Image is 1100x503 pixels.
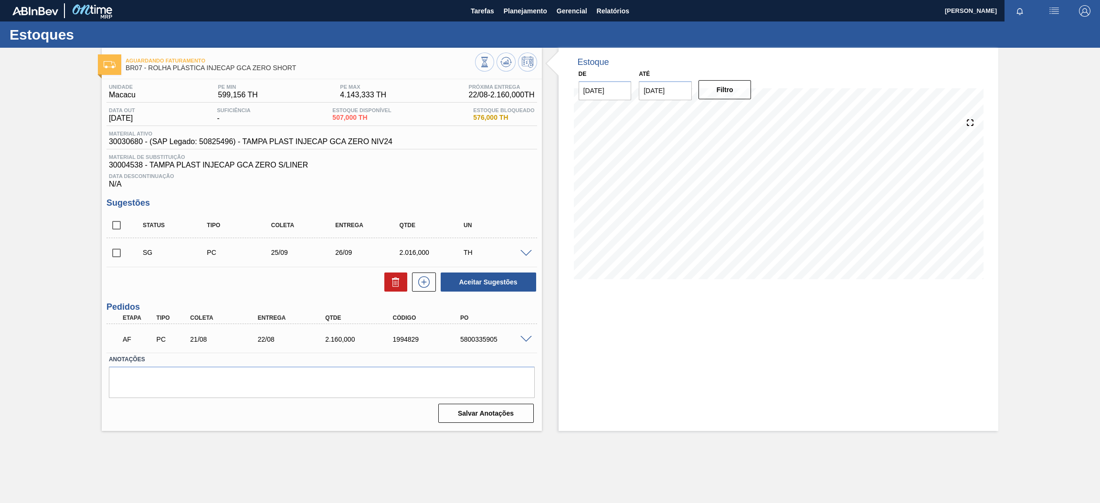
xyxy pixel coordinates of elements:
[471,5,494,17] span: Tarefas
[497,52,516,72] button: Atualizar Gráfico
[639,71,650,77] label: Até
[255,335,332,343] div: 22/08/2025
[469,84,535,90] span: Próxima Entrega
[214,107,253,123] div: -
[218,84,257,90] span: PE MIN
[1005,4,1035,18] button: Notificações
[518,52,537,72] button: Programar Estoque
[10,29,179,40] h1: Estoques
[333,249,405,256] div: 26/09/2025
[458,314,535,321] div: PO
[154,314,190,321] div: Tipo
[332,107,391,113] span: Estoque Disponível
[109,154,535,160] span: Material de Substituição
[109,137,392,146] span: 30030680 - (SAP Legado: 50825496) - TAMPA PLAST INJECAP GCA ZERO NIV24
[126,64,475,72] span: BR07 - ROLHA PLÁSTICA INJECAP GCA ZERO SHORT
[204,222,277,229] div: Tipo
[323,335,400,343] div: 2.160,000
[469,91,535,99] span: 22/08 - 2.160,000 TH
[461,249,534,256] div: TH
[109,131,392,136] span: Material ativo
[407,272,436,292] div: Nova sugestão
[391,314,467,321] div: Código
[109,114,135,123] span: [DATE]
[140,222,213,229] div: Status
[109,161,535,169] span: 30004538 - TAMPA PLAST INJECAP GCA ZERO S/LINER
[380,272,407,292] div: Excluir Sugestões
[106,302,537,312] h3: Pedidos
[597,5,629,17] span: Relatórios
[120,314,157,321] div: Etapa
[255,314,332,321] div: Entrega
[698,80,751,99] button: Filtro
[126,58,475,63] span: Aguardando Faturamento
[579,71,587,77] label: De
[557,5,587,17] span: Gerencial
[340,84,386,90] span: PE MAX
[578,57,609,67] div: Estoque
[188,314,264,321] div: Coleta
[436,272,537,293] div: Aceitar Sugestões
[109,173,535,179] span: Data Descontinuação
[104,61,116,68] img: Ícone
[188,335,264,343] div: 21/08/2025
[1048,5,1060,17] img: userActions
[639,81,692,100] input: dd/mm/yyyy
[579,81,632,100] input: dd/mm/yyyy
[333,222,405,229] div: Entrega
[269,249,341,256] div: 25/09/2025
[120,329,157,350] div: Aguardando Faturamento
[504,5,547,17] span: Planejamento
[473,107,534,113] span: Estoque Bloqueado
[438,404,534,423] button: Salvar Anotações
[269,222,341,229] div: Coleta
[461,222,534,229] div: UN
[106,198,537,208] h3: Sugestões
[473,114,534,121] span: 576,000 TH
[397,222,470,229] div: Qtde
[340,91,386,99] span: 4.143,333 TH
[204,249,277,256] div: Pedido de Compra
[441,272,536,292] button: Aceitar Sugestões
[397,249,470,256] div: 2.016,000
[391,335,467,343] div: 1994829
[109,91,136,99] span: Macacu
[123,335,154,343] p: AF
[332,114,391,121] span: 507,000 TH
[109,353,535,367] label: Anotações
[12,7,58,15] img: TNhmsLtSVTkK8tSr43FrP2fwEKptu5GPRR3wAAAABJRU5ErkJggg==
[323,314,400,321] div: Qtde
[458,335,535,343] div: 5800335905
[109,84,136,90] span: Unidade
[106,169,537,189] div: N/A
[154,335,190,343] div: Pedido de Compra
[475,52,494,72] button: Visão Geral dos Estoques
[217,107,250,113] span: Suficiência
[140,249,213,256] div: Sugestão Criada
[1079,5,1090,17] img: Logout
[109,107,135,113] span: Data out
[218,91,257,99] span: 599,156 TH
